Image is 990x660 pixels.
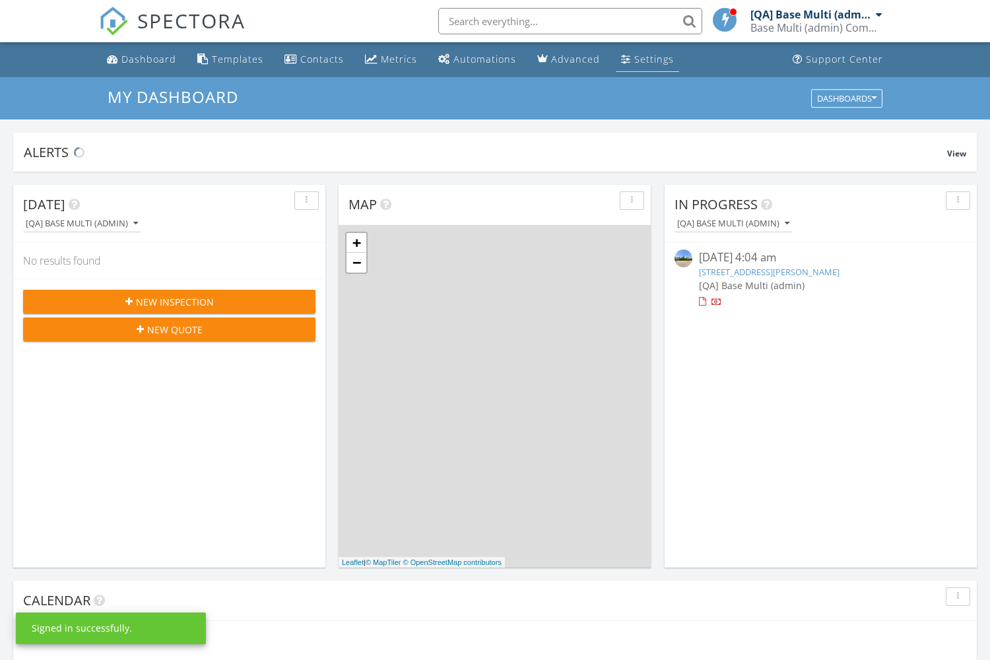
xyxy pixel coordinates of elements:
img: The Best Home Inspection Software - Spectora [99,7,128,36]
div: No results found [13,243,325,279]
div: [DATE] 4:04 am [699,249,942,266]
div: Templates [212,53,263,65]
a: Advanced [532,48,605,72]
span: Calendar [23,591,90,609]
span: [DATE] [23,195,65,213]
div: Automations [453,53,516,65]
span: New Quote [147,323,203,337]
div: Dashboards [817,94,876,103]
span: New Inspection [136,295,214,309]
a: Automations (Basic) [433,48,521,72]
a: SPECTORA [99,18,246,46]
a: [DATE] 4:04 am [STREET_ADDRESS][PERSON_NAME] [QA] Base Multi (admin) [675,249,967,308]
button: New Inspection [23,290,315,313]
div: Settings [634,53,674,65]
a: Support Center [787,48,888,72]
div: [QA] Base Multi (admin) [677,219,789,228]
a: Zoom in [346,233,366,253]
div: Contacts [300,53,344,65]
button: Dashboards [811,89,882,108]
div: | [339,557,505,568]
div: Alerts [24,143,947,161]
div: Support Center [806,53,883,65]
span: View [947,148,966,159]
a: Metrics [360,48,422,72]
div: [QA] Base Multi (admin) [750,8,873,21]
a: Settings [616,48,679,72]
div: [QA] Base Multi (admin) [26,219,138,228]
a: [STREET_ADDRESS][PERSON_NAME] [699,266,840,278]
input: Search everything... [438,8,702,34]
button: [QA] Base Multi (admin) [675,215,792,233]
a: Templates [192,48,269,72]
div: Base Multi (admin) Company [750,21,882,34]
a: Contacts [279,48,349,72]
span: Map [348,195,377,213]
a: Leaflet [342,558,364,566]
div: Signed in successfully. [32,622,132,635]
a: © MapTiler [366,558,401,566]
a: Dashboard [102,48,181,72]
span: My Dashboard [108,86,238,108]
div: Dashboard [121,53,176,65]
img: streetview [675,249,692,267]
span: [QA] Base Multi (admin) [699,279,805,292]
span: In Progress [675,195,758,213]
a: © OpenStreetMap contributors [403,558,502,566]
div: Metrics [381,53,417,65]
a: Zoom out [346,253,366,273]
span: SPECTORA [137,7,246,34]
button: New Quote [23,317,315,341]
div: Advanced [551,53,600,65]
button: [QA] Base Multi (admin) [23,215,141,233]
